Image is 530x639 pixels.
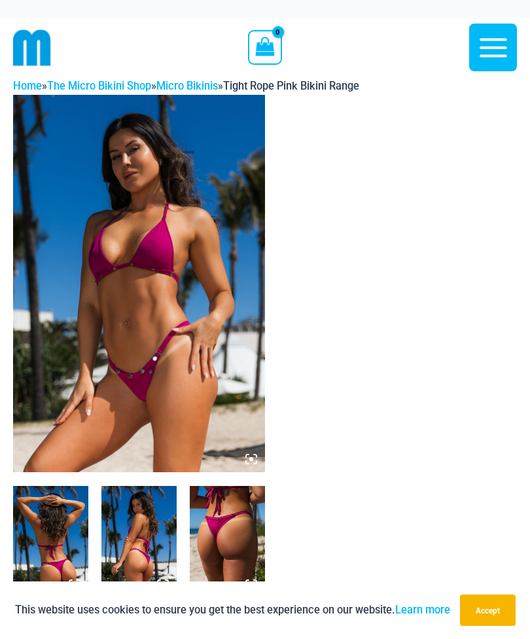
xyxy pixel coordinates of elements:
img: Tight Rope Pink 4228 Thong [190,486,265,598]
a: Learn more [395,604,450,616]
img: Tight Rope Pink 319 Top 4228 Thong [13,95,265,473]
img: Tight Rope Pink 319 Top 4228 Thong [101,486,177,598]
span: Tight Rope Pink Bikini Range [223,80,359,92]
button: Accept [460,595,516,626]
a: Home [13,80,42,92]
a: The Micro Bikini Shop [47,80,151,92]
img: Tight Rope Pink 319 Top 4228 Thong [13,486,88,598]
a: Micro Bikinis [156,80,218,92]
a: View Shopping Cart, empty [248,30,281,64]
span: » » » [13,80,359,92]
p: This website uses cookies to ensure you get the best experience on our website. [15,601,450,619]
img: cropped mm emblem [13,29,51,67]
